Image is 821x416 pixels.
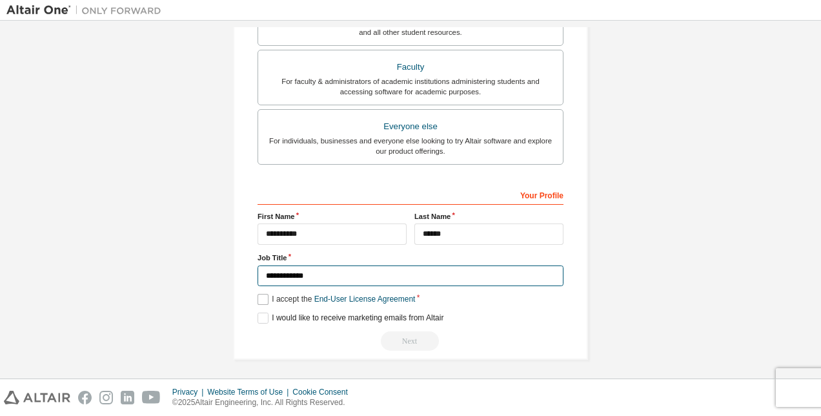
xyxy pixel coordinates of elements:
[266,136,555,156] div: For individuals, businesses and everyone else looking to try Altair software and explore our prod...
[266,58,555,76] div: Faculty
[258,211,407,222] label: First Name
[121,391,134,404] img: linkedin.svg
[258,294,415,305] label: I accept the
[78,391,92,404] img: facebook.svg
[6,4,168,17] img: Altair One
[258,184,563,205] div: Your Profile
[258,331,563,351] div: Read and acccept EULA to continue
[314,295,416,304] a: End-User License Agreement
[258,253,563,263] label: Job Title
[207,387,292,397] div: Website Terms of Use
[172,397,356,408] p: © 2025 Altair Engineering, Inc. All Rights Reserved.
[99,391,113,404] img: instagram.svg
[266,76,555,97] div: For faculty & administrators of academic institutions administering students and accessing softwa...
[142,391,161,404] img: youtube.svg
[4,391,70,404] img: altair_logo.svg
[258,313,443,324] label: I would like to receive marketing emails from Altair
[292,387,355,397] div: Cookie Consent
[414,211,563,222] label: Last Name
[172,387,207,397] div: Privacy
[266,17,555,37] div: For currently enrolled students looking to access the free Altair Student Edition bundle and all ...
[266,118,555,136] div: Everyone else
